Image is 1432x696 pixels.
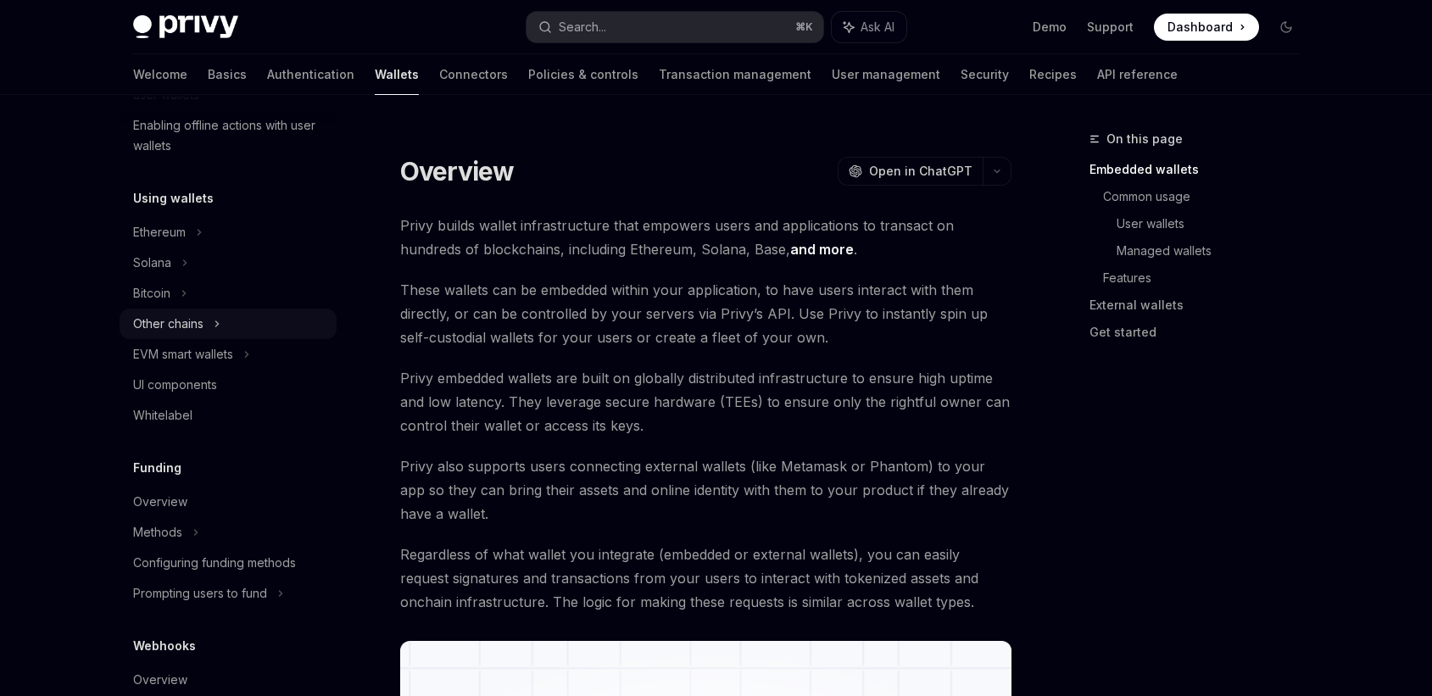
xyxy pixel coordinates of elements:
div: Ethereum [133,222,186,242]
a: Overview [120,665,337,695]
div: Bitcoin [133,283,170,303]
a: Features [1103,264,1313,292]
a: Wallets [375,54,419,95]
a: Whitelabel [120,400,337,431]
span: Privy embedded wallets are built on globally distributed infrastructure to ensure high uptime and... [400,366,1011,437]
div: Overview [133,492,187,512]
div: Search... [559,17,606,37]
img: dark logo [133,15,238,39]
span: These wallets can be embedded within your application, to have users interact with them directly,... [400,278,1011,349]
span: Ask AI [861,19,894,36]
h1: Overview [400,156,515,187]
a: Embedded wallets [1089,156,1313,183]
a: User wallets [1117,210,1313,237]
a: Transaction management [659,54,811,95]
button: Search...⌘K [527,12,823,42]
a: and more [790,241,854,259]
span: Dashboard [1167,19,1233,36]
span: Open in ChatGPT [869,163,972,180]
span: On this page [1106,129,1183,149]
a: External wallets [1089,292,1313,319]
a: Basics [208,54,247,95]
div: Other chains [133,314,203,334]
a: Policies & controls [528,54,638,95]
a: Dashboard [1154,14,1259,41]
div: Methods [133,522,182,543]
a: Get started [1089,319,1313,346]
h5: Funding [133,458,181,478]
a: Support [1087,19,1134,36]
button: Open in ChatGPT [838,157,983,186]
div: Enabling offline actions with user wallets [133,115,326,156]
a: Overview [120,487,337,517]
span: Privy builds wallet infrastructure that empowers users and applications to transact on hundreds o... [400,214,1011,261]
a: Configuring funding methods [120,548,337,578]
a: Security [961,54,1009,95]
a: Welcome [133,54,187,95]
button: Ask AI [832,12,906,42]
span: ⌘ K [795,20,813,34]
a: Demo [1033,19,1067,36]
div: Whitelabel [133,405,192,426]
a: Authentication [267,54,354,95]
div: Configuring funding methods [133,553,296,573]
a: Enabling offline actions with user wallets [120,110,337,161]
span: Regardless of what wallet you integrate (embedded or external wallets), you can easily request si... [400,543,1011,614]
a: Common usage [1103,183,1313,210]
a: Managed wallets [1117,237,1313,264]
div: UI components [133,375,217,395]
span: Privy also supports users connecting external wallets (like Metamask or Phantom) to your app so t... [400,454,1011,526]
a: Recipes [1029,54,1077,95]
a: UI components [120,370,337,400]
a: API reference [1097,54,1178,95]
button: Toggle dark mode [1273,14,1300,41]
a: Connectors [439,54,508,95]
h5: Webhooks [133,636,196,656]
div: Prompting users to fund [133,583,267,604]
div: Solana [133,253,171,273]
a: User management [832,54,940,95]
h5: Using wallets [133,188,214,209]
div: Overview [133,670,187,690]
div: EVM smart wallets [133,344,233,365]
